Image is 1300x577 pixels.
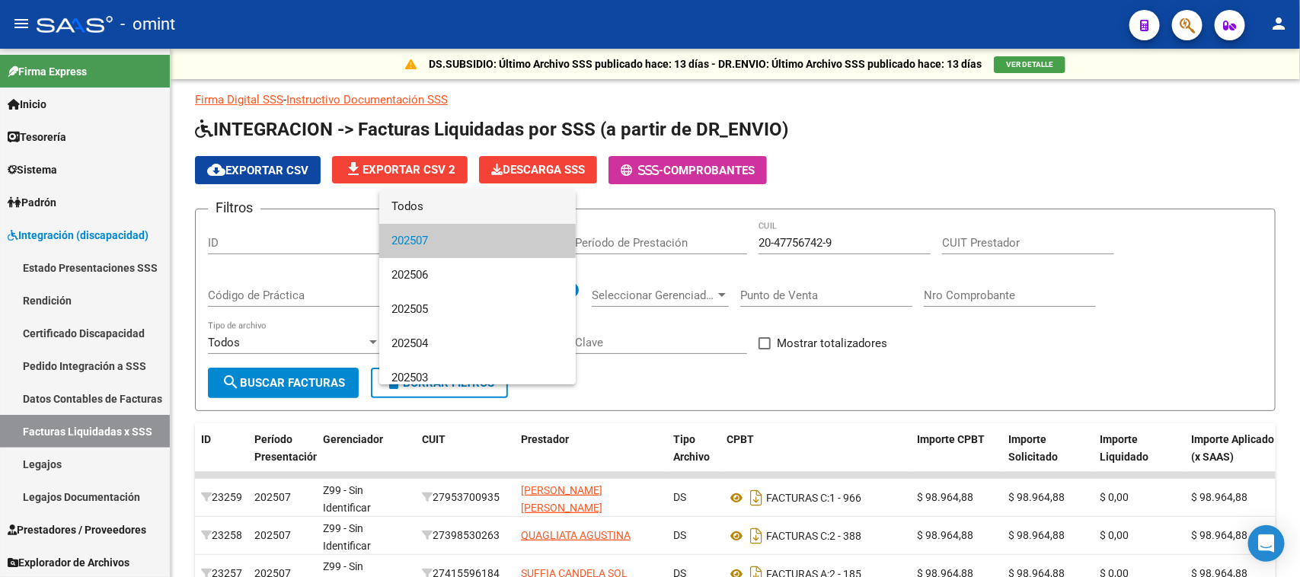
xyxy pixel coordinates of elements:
span: 202504 [391,327,564,361]
span: Todos [391,190,564,224]
span: 202506 [391,258,564,292]
span: 202503 [391,361,564,395]
span: 202505 [391,292,564,327]
div: Open Intercom Messenger [1248,525,1285,562]
span: 202507 [391,224,564,258]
